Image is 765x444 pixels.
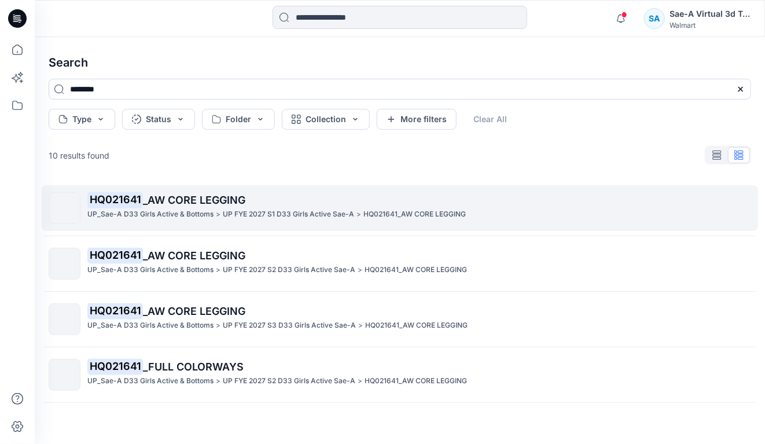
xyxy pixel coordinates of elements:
[87,208,214,221] p: UP_Sae-A D33 Girls Active & Bottoms
[644,8,665,29] div: SA
[49,109,115,130] button: Type
[87,320,214,332] p: UP_Sae-A D33 Girls Active & Bottoms
[216,375,220,387] p: >
[223,264,355,276] p: UP FYE 2027 S2 D33 Girls Active Sae-A
[42,352,758,398] a: HQ021641_FULL COLORWAYSUP_Sae-A D33 Girls Active & Bottoms>UP FYE 2027 S2 D33 Girls Active Sae-A>...
[377,109,457,130] button: More filters
[363,208,466,221] p: HQ021641_AW CORE LEGGING
[87,375,214,387] p: UP_Sae-A D33 Girls Active & Bottoms
[87,303,143,319] mark: HQ021641
[216,208,220,221] p: >
[42,241,758,287] a: HQ021641_AW CORE LEGGINGUP_Sae-A D33 Girls Active & Bottoms>UP FYE 2027 S2 D33 Girls Active Sae-A...
[143,249,245,262] span: _AW CORE LEGGING
[49,149,109,162] p: 10 results found
[358,264,362,276] p: >
[365,320,468,332] p: HQ021641_AW CORE LEGGING
[87,264,214,276] p: UP_Sae-A D33 Girls Active & Bottoms
[42,296,758,342] a: HQ021641_AW CORE LEGGINGUP_Sae-A D33 Girls Active & Bottoms>UP FYE 2027 S3 D33 Girls Active Sae-A...
[670,21,751,30] div: Walmart
[223,320,356,332] p: UP FYE 2027 S3 D33 Girls Active Sae-A
[365,375,467,387] p: HQ021641_AW CORE LEGGING
[143,361,244,373] span: _FULL COLORWAYS
[87,247,143,263] mark: HQ021641
[122,109,195,130] button: Status
[358,320,363,332] p: >
[223,375,355,387] p: UP FYE 2027 S2 D33 Girls Active Sae-A
[42,185,758,231] a: HQ021641_AW CORE LEGGINGUP_Sae-A D33 Girls Active & Bottoms>UP FYE 2027 S1 D33 Girls Active Sae-A...
[87,358,143,375] mark: HQ021641
[143,305,245,317] span: _AW CORE LEGGING
[143,194,245,206] span: _AW CORE LEGGING
[39,46,760,79] h4: Search
[356,208,361,221] p: >
[670,7,751,21] div: Sae-A Virtual 3d Team
[202,109,275,130] button: Folder
[87,192,143,208] mark: HQ021641
[358,375,362,387] p: >
[216,320,220,332] p: >
[216,264,220,276] p: >
[223,208,354,221] p: UP FYE 2027 S1 D33 Girls Active Sae-A
[282,109,370,130] button: Collection
[365,264,467,276] p: HQ021641_AW CORE LEGGING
